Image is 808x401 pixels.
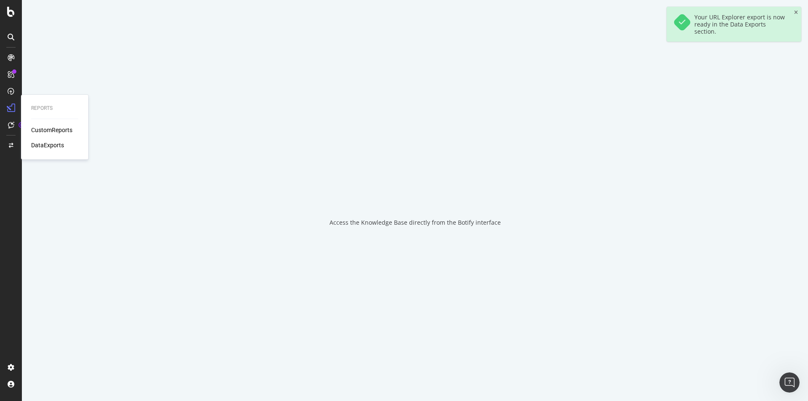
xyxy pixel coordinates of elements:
[31,126,72,134] a: CustomReports
[779,372,800,393] iframe: Intercom live chat
[31,105,78,112] div: Reports
[385,175,445,205] div: animation
[330,218,501,227] div: Access the Knowledge Base directly from the Botify interface
[31,141,64,149] a: DataExports
[794,10,798,15] div: close toast
[18,121,25,129] div: Tooltip anchor
[694,13,786,35] div: Your URL Explorer export is now ready in the Data Exports section.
